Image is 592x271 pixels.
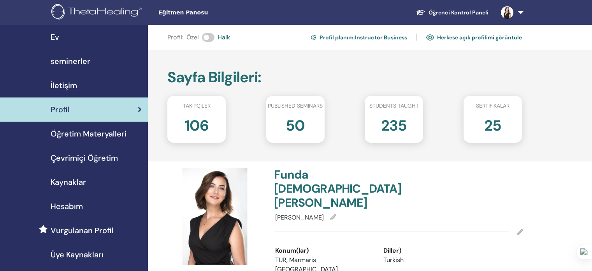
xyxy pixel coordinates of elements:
[218,33,230,42] span: Halk
[51,176,86,188] span: Kaynaklar
[51,249,104,260] span: Üye Kaynakları
[286,113,305,135] h2: 50
[183,102,211,110] span: Takipçiler
[166,168,264,265] img: default.jpg
[51,31,59,43] span: Ev
[484,113,501,135] h2: 25
[51,225,114,236] span: Vurgulanan Profil
[268,102,323,110] span: Published seminars
[410,5,495,20] a: Öğrenci Kontrol Paneli
[416,9,425,16] img: graduation-cap-white.svg
[167,69,522,87] h2: Sayfa Bilgileri :
[274,168,394,210] h4: Funda [DEMOGRAPHIC_DATA][PERSON_NAME]
[501,6,513,19] img: default.jpg
[311,34,316,41] img: cog.svg
[275,213,324,221] span: [PERSON_NAME]
[158,9,275,17] span: Eğitmen Panosu
[383,246,480,255] div: Diller)
[275,246,309,255] span: Konum(lar)
[51,152,118,164] span: Çevrimiçi Öğretim
[381,113,407,135] h2: 235
[383,255,480,265] li: Turkish
[311,31,407,44] a: Profil planım:Instructor Business
[369,102,419,110] span: Students taught
[275,255,372,265] li: TUR, Marmaris
[51,55,90,67] span: seminerler
[167,33,183,42] span: Profil :
[51,104,70,115] span: Profil
[51,4,144,21] img: logo.png
[426,31,522,44] a: Herkese açık profilimi görüntüle
[186,33,199,42] span: Özel
[51,200,83,212] span: Hesabım
[51,128,126,140] span: Öğretim Materyalleri
[51,80,77,91] span: İletişim
[476,102,509,110] span: sertifikalar
[426,34,434,41] img: eye.svg
[184,113,209,135] h2: 106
